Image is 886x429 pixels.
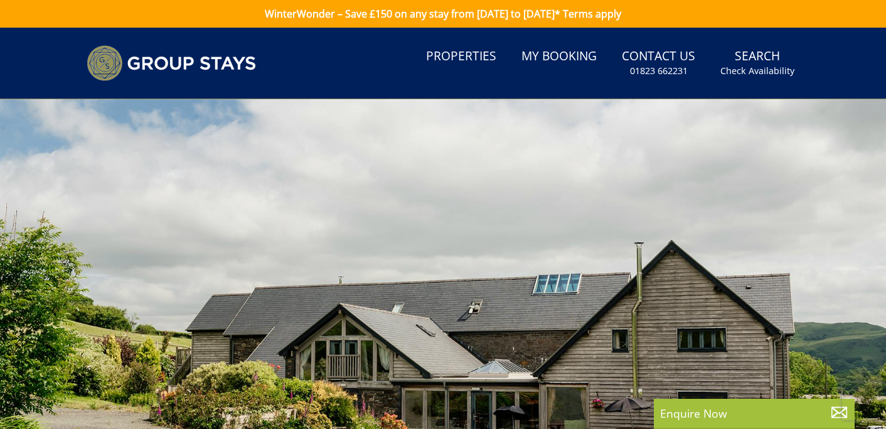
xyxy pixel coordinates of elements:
[630,65,688,77] small: 01823 662231
[421,43,501,71] a: Properties
[720,65,794,77] small: Check Availability
[87,45,256,81] img: Group Stays
[660,405,848,421] p: Enquire Now
[617,43,700,84] a: Contact Us01823 662231
[715,43,799,84] a: SearchCheck Availability
[516,43,602,71] a: My Booking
